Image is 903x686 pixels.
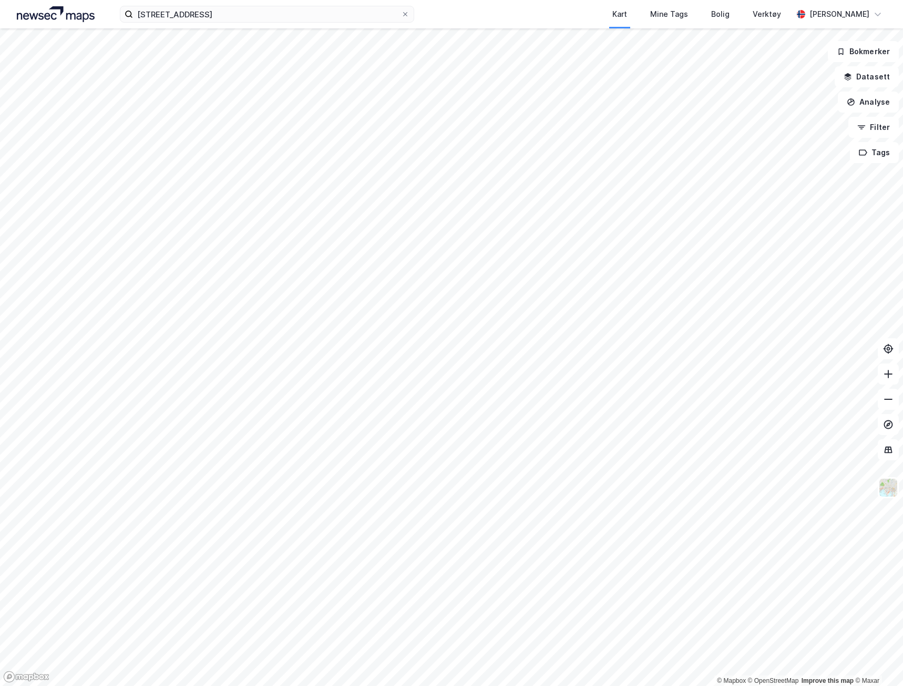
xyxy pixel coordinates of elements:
div: Mine Tags [650,8,688,21]
button: Analyse [838,92,899,113]
img: logo.a4113a55bc3d86da70a041830d287a7e.svg [17,6,95,22]
div: Verktøy [753,8,781,21]
div: Kontrollprogram for chat [850,635,903,686]
a: Mapbox homepage [3,671,49,683]
button: Datasett [835,66,899,87]
div: [PERSON_NAME] [809,8,869,21]
button: Tags [850,142,899,163]
div: Bolig [711,8,730,21]
button: Filter [848,117,899,138]
button: Bokmerker [828,41,899,62]
a: Mapbox [717,677,746,684]
div: Kart [612,8,627,21]
iframe: Chat Widget [850,635,903,686]
input: Søk på adresse, matrikkel, gårdeiere, leietakere eller personer [133,6,401,22]
a: Improve this map [802,677,854,684]
a: OpenStreetMap [748,677,799,684]
img: Z [878,478,898,498]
